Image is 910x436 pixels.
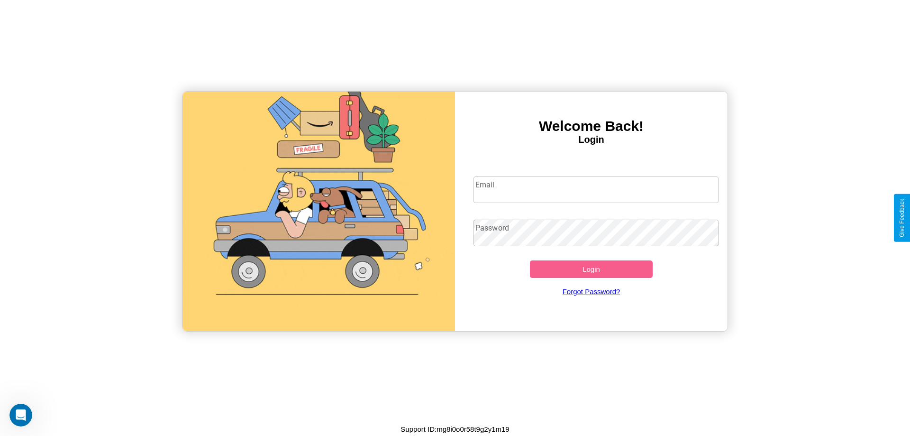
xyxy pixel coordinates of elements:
[899,199,905,237] div: Give Feedback
[455,118,728,134] h3: Welcome Back!
[9,404,32,427] iframe: Intercom live chat
[469,278,714,305] a: Forgot Password?
[400,423,509,436] p: Support ID: mg8i0o0r58t9g2y1m19
[455,134,728,145] h4: Login
[530,260,653,278] button: Login
[182,92,455,331] img: gif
